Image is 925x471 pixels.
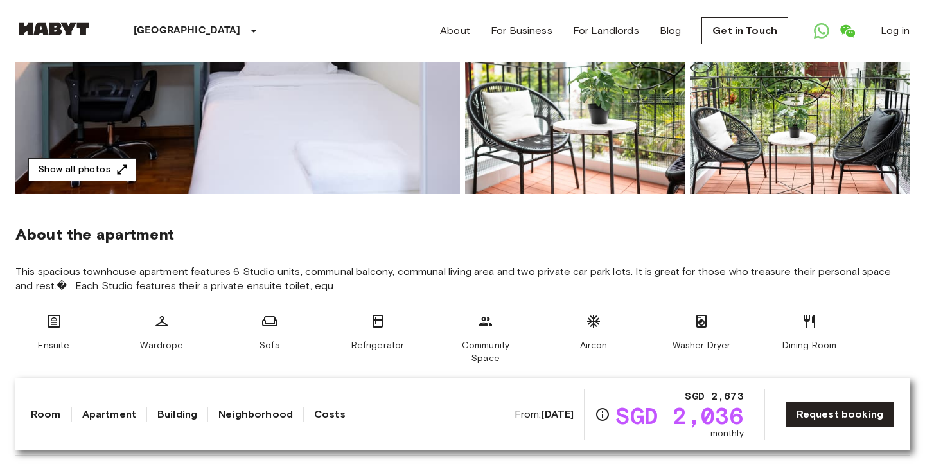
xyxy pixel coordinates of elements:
svg: Check cost overview for full price breakdown. Please note that discounts apply to new joiners onl... [595,407,610,422]
a: For Landlords [573,23,639,39]
span: Sofa [260,339,280,352]
span: From: [515,407,574,422]
a: Building [157,407,197,422]
span: SGD 2,036 [615,404,743,427]
span: Ensuite [38,339,69,352]
a: Open WhatsApp [809,18,834,44]
a: Blog [660,23,682,39]
a: Log in [881,23,910,39]
span: Washer Dryer [673,339,731,352]
img: Habyt [15,22,92,35]
a: Neighborhood [218,407,293,422]
a: Get in Touch [701,17,788,44]
a: Room [31,407,61,422]
span: This spacious townhouse apartment features 6 Studio units, communal balcony, communal living area... [15,265,910,293]
span: Wardrope [140,339,183,352]
span: Dining Room [782,339,837,352]
span: SGD 2,673 [685,389,743,404]
span: About the apartment [15,225,174,244]
p: [GEOGRAPHIC_DATA] [134,23,241,39]
img: Picture of unit SG-01-107-003-001 [465,26,685,194]
a: Apartment [82,407,136,422]
a: Request booking [786,401,894,428]
span: monthly [710,427,744,440]
button: Show all photos [28,158,136,182]
a: About [440,23,470,39]
img: Picture of unit SG-01-107-003-001 [690,26,910,194]
a: For Business [491,23,552,39]
span: Refrigerator [351,339,405,352]
a: Open WeChat [834,18,860,44]
b: [DATE] [541,408,574,420]
a: Costs [314,407,346,422]
span: Aircon [580,339,608,352]
span: Community Space [447,339,524,365]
